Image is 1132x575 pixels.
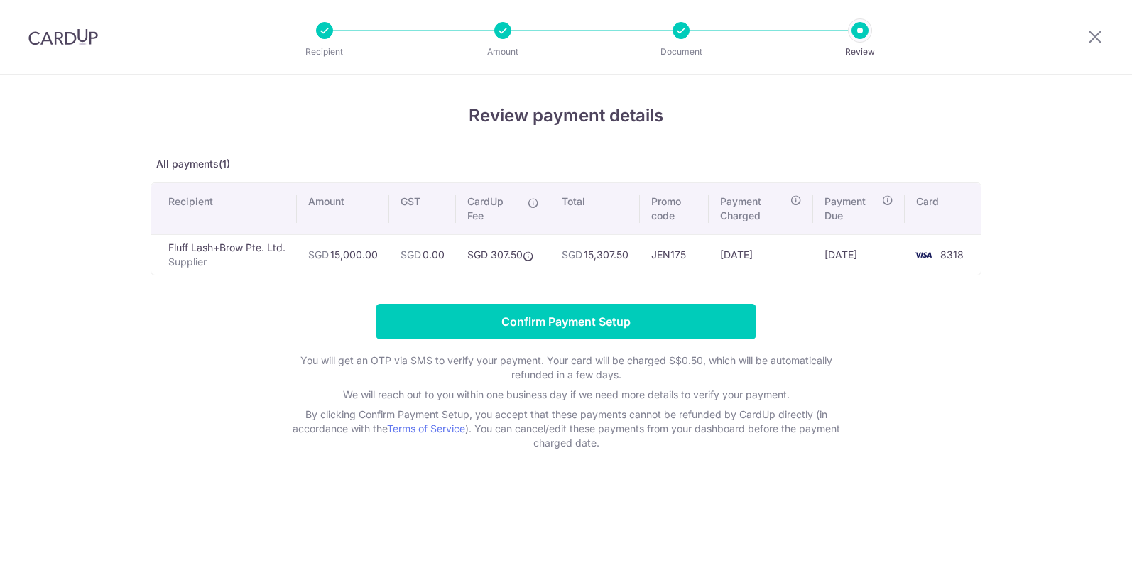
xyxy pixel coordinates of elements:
[940,248,964,261] span: 8318
[640,183,709,234] th: Promo code
[905,183,981,234] th: Card
[151,103,981,128] h4: Review payment details
[282,407,850,450] p: By clicking Confirm Payment Setup, you accept that these payments cannot be refunded by CardUp di...
[151,234,297,275] td: Fluff Lash+Brow Pte. Ltd.
[282,388,850,402] p: We will reach out to you within one business day if we need more details to verify your payment.
[709,234,813,275] td: [DATE]
[550,234,640,275] td: 15,307.50
[909,246,937,263] img: <span class="translation_missing" title="translation missing: en.account_steps.new_confirm_form.b...
[550,183,640,234] th: Total
[456,234,550,275] td: SGD 307.50
[282,354,850,382] p: You will get an OTP via SMS to verify your payment. Your card will be charged S$0.50, which will ...
[640,234,709,275] td: JEN175
[467,195,521,223] span: CardUp Fee
[450,45,555,59] p: Amount
[813,234,905,275] td: [DATE]
[308,248,329,261] span: SGD
[151,157,981,171] p: All payments(1)
[387,422,465,434] a: Terms of Service
[824,195,878,223] span: Payment Due
[376,304,756,339] input: Confirm Payment Setup
[168,255,285,269] p: Supplier
[628,45,734,59] p: Document
[389,183,456,234] th: GST
[28,28,98,45] img: CardUp
[297,183,389,234] th: Amount
[272,45,377,59] p: Recipient
[720,195,786,223] span: Payment Charged
[389,234,456,275] td: 0.00
[401,248,421,261] span: SGD
[562,248,582,261] span: SGD
[807,45,913,59] p: Review
[297,234,389,275] td: 15,000.00
[151,183,297,234] th: Recipient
